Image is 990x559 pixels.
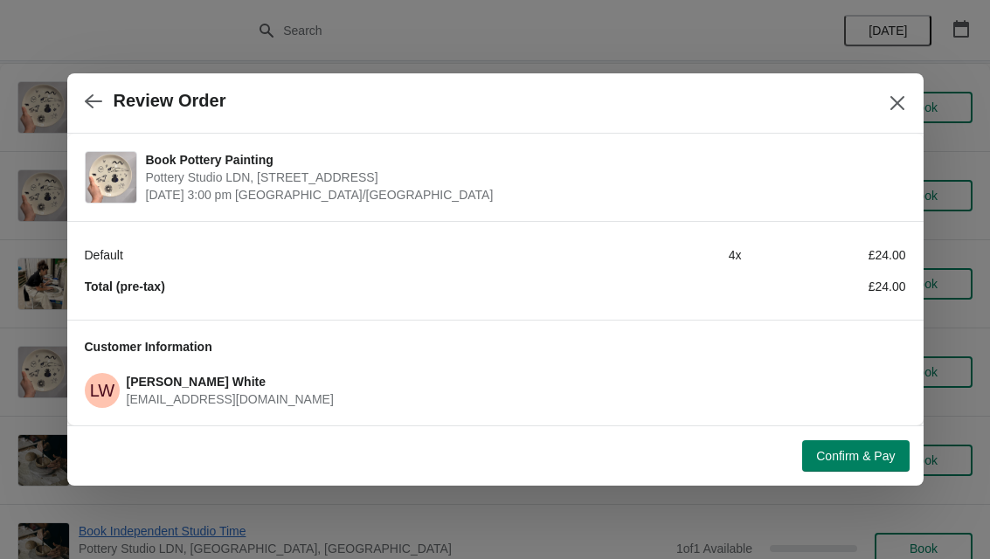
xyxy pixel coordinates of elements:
[127,375,266,389] span: [PERSON_NAME] White
[85,340,212,354] span: Customer Information
[85,246,578,264] div: Default
[742,278,906,295] div: £24.00
[802,440,909,472] button: Confirm & Pay
[146,151,897,169] span: Book Pottery Painting
[578,246,742,264] div: 4 x
[146,169,897,186] span: Pottery Studio LDN, [STREET_ADDRESS]
[89,381,114,400] text: LW
[882,87,913,119] button: Close
[85,373,120,408] span: Lydia
[742,246,906,264] div: £24.00
[816,449,895,463] span: Confirm & Pay
[86,152,136,203] img: Book Pottery Painting | Pottery Studio LDN, Unit 1.3, Building A4, 10 Monro Way, London, SE10 0EJ...
[146,186,897,204] span: [DATE] 3:00 pm [GEOGRAPHIC_DATA]/[GEOGRAPHIC_DATA]
[114,91,226,111] h2: Review Order
[127,392,334,406] span: [EMAIL_ADDRESS][DOMAIN_NAME]
[85,279,165,293] strong: Total (pre-tax)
